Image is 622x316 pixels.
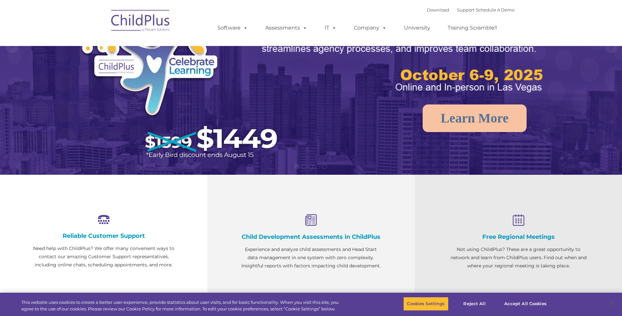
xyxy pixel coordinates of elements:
p: Need help with ChildPlus? We offer many convenient ways to contact our amazing Customer Support r... [33,244,174,269]
a: Support [457,7,474,12]
a: University [397,21,437,34]
h4: Free Regional Meetings [448,233,589,240]
a: Assessments [259,21,314,34]
p: Not using ChildPlus? These are a great opportunity to network and learn from ChildPlus users. Fin... [448,245,589,270]
button: Cookies Settings [403,297,448,311]
a: Training Scramble!! [441,21,504,34]
div: This website uses cookies to create a better user experience, provide statistics about user visit... [21,299,342,312]
a: Schedule A Demo [476,7,514,12]
a: IT [318,21,343,34]
p: Experience and analyze child assessments and Head Start data management in one system with zero c... [240,245,382,270]
h4: Reliable Customer Support [33,232,174,239]
a: Learn More [423,104,527,132]
font: | [427,7,514,12]
span: Last name [91,43,111,48]
span: Phone number [91,70,119,75]
button: Accept All Cookies [501,297,550,311]
button: Reject All [454,297,495,311]
img: ChildPlus by Procare Solutions [108,5,173,38]
button: Close [604,297,619,311]
a: Software [211,21,254,34]
a: Company [347,21,393,34]
h4: Child Development Assessments in ChildPlus [240,233,382,240]
a: Download [427,7,449,12]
